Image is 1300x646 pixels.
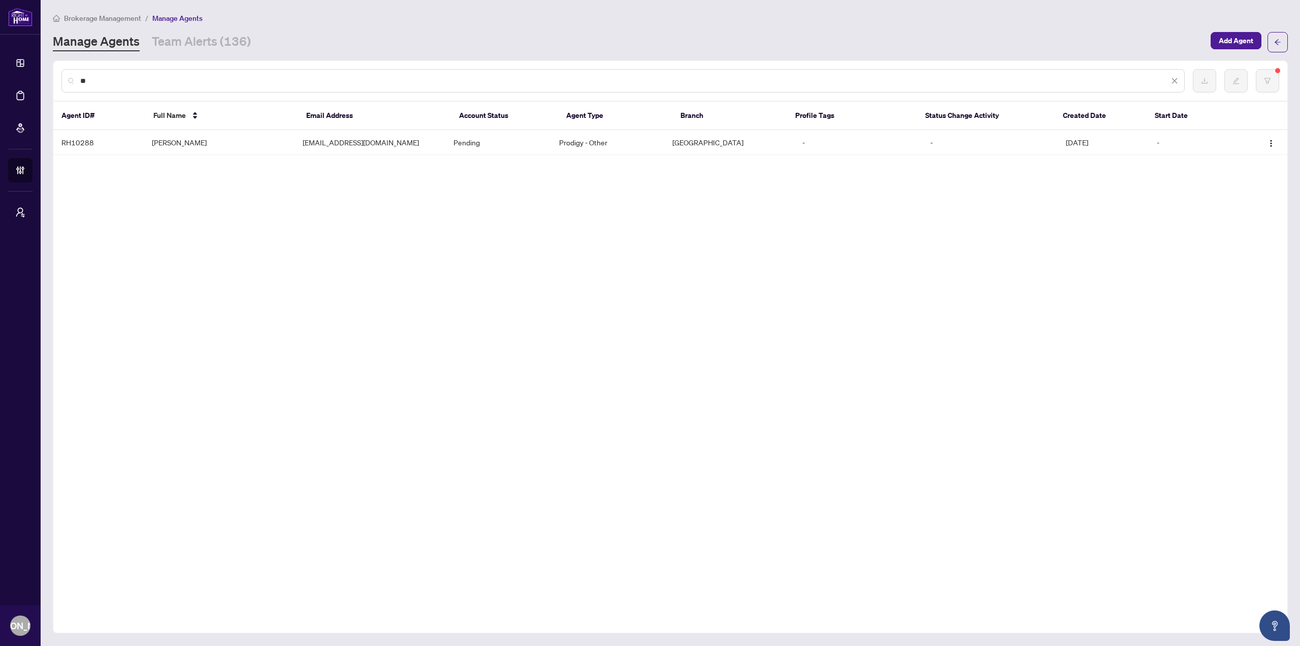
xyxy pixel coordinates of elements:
[558,102,673,130] th: Agent Type
[8,8,32,26] img: logo
[53,102,145,130] th: Agent ID#
[53,33,140,51] a: Manage Agents
[1211,32,1261,49] button: Add Agent
[445,130,551,155] td: Pending
[1055,102,1147,130] th: Created Date
[1274,39,1281,46] span: arrow-left
[295,130,445,155] td: [EMAIL_ADDRESS][DOMAIN_NAME]
[1259,610,1290,641] button: Open asap
[551,130,664,155] td: Prodigy - Other
[1219,33,1253,49] span: Add Agent
[152,14,203,23] span: Manage Agents
[1224,69,1248,93] button: edit
[672,102,787,130] th: Branch
[152,33,251,51] a: Team Alerts (136)
[145,102,298,130] th: Full Name
[794,130,923,155] td: -
[1256,69,1279,93] button: filter
[298,102,451,130] th: Email Address
[144,130,295,155] td: [PERSON_NAME]
[153,110,186,121] span: Full Name
[15,207,25,218] span: user-switch
[1149,130,1239,155] td: -
[64,14,141,23] span: Brokerage Management
[1147,102,1239,130] th: Start Date
[1267,139,1275,147] img: Logo
[145,12,148,24] li: /
[53,15,60,22] span: home
[917,102,1055,130] th: Status Change Activity
[1263,134,1279,150] button: Logo
[922,130,1058,155] td: -
[53,130,144,155] td: RH10288
[787,102,917,130] th: Profile Tags
[451,102,558,130] th: Account Status
[1171,77,1178,84] span: close
[1193,69,1216,93] button: download
[1058,130,1148,155] td: [DATE]
[664,130,794,155] td: [GEOGRAPHIC_DATA]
